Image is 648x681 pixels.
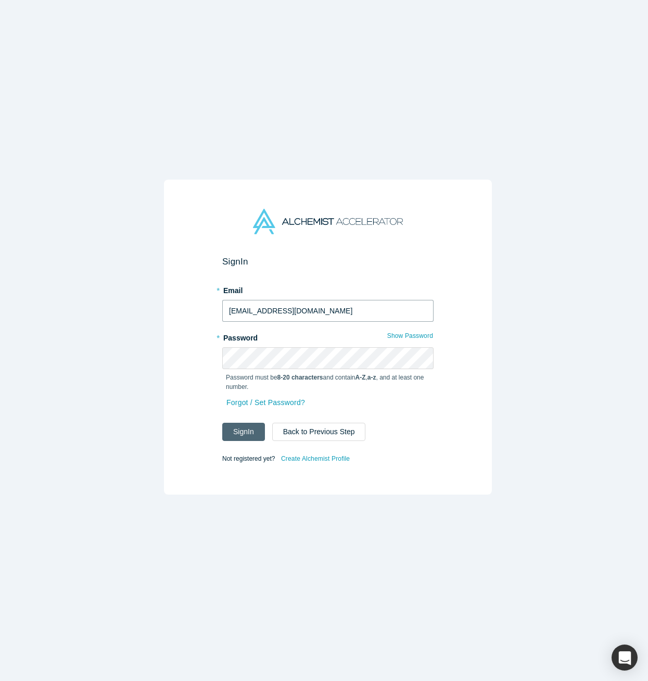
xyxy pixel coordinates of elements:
a: Forgot / Set Password? [226,394,306,412]
h2: Sign In [222,256,434,267]
span: Not registered yet? [222,455,275,462]
button: Back to Previous Step [272,423,366,441]
strong: a-z [367,374,376,381]
label: Email [222,282,434,296]
strong: A-Z [355,374,366,381]
button: Show Password [387,329,434,343]
strong: 8-20 characters [277,374,323,381]
button: SignIn [222,423,265,441]
a: Create Alchemist Profile [281,452,350,465]
label: Password [222,329,434,344]
p: Password must be and contain , , and at least one number. [226,373,430,392]
img: Alchemist Accelerator Logo [253,209,403,234]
